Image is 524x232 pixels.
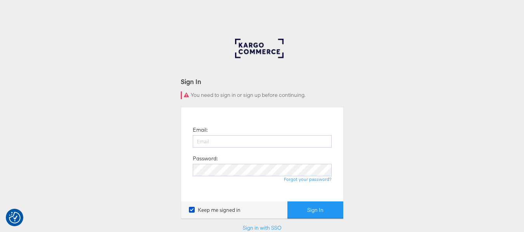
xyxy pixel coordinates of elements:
[243,224,282,231] a: Sign in with SSO
[284,176,332,182] a: Forgot your password?
[193,126,208,134] label: Email:
[181,91,344,99] div: You need to sign in or sign up before continuing.
[193,135,332,148] input: Email
[9,212,21,223] button: Consent Preferences
[9,212,21,223] img: Revisit consent button
[193,155,218,162] label: Password:
[189,206,240,214] label: Keep me signed in
[287,201,343,219] button: Sign In
[181,77,344,86] div: Sign In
